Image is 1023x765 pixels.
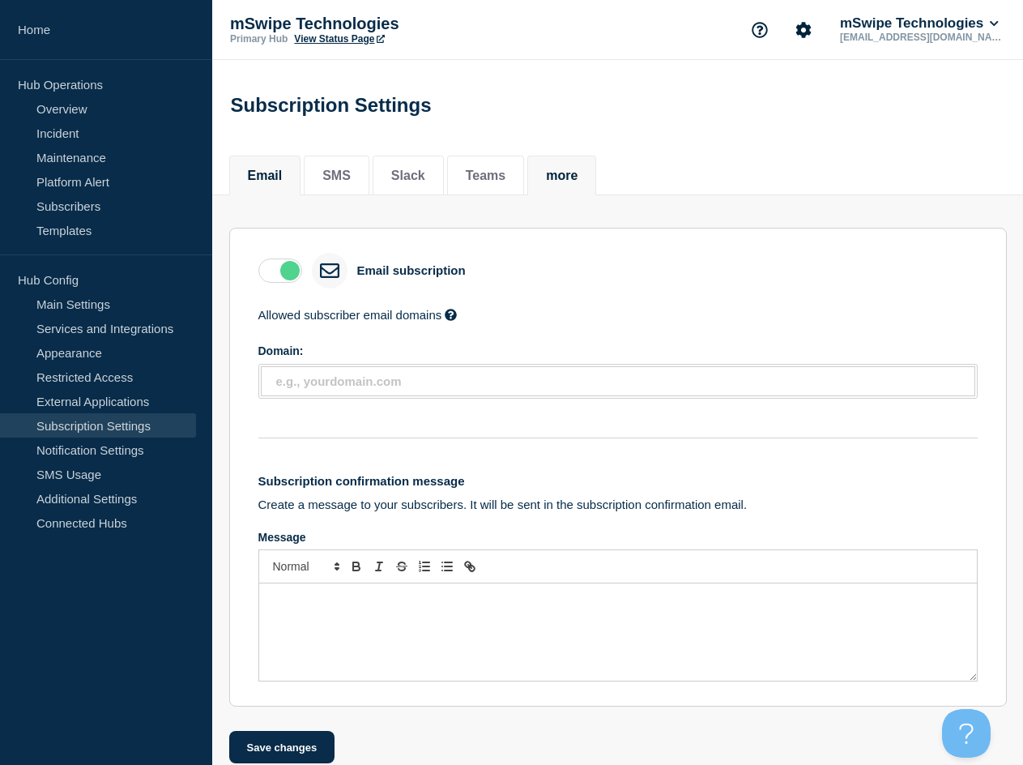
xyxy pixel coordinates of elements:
button: Toggle ordered list [413,557,436,576]
input: e.g., yourdomain.com [276,374,965,388]
button: Slack [391,169,425,183]
span: Font size [266,557,345,576]
button: Save changes [229,731,335,763]
button: more [546,169,578,183]
a: View Status Page [294,33,384,45]
button: Support [743,13,777,47]
button: Toggle bold text [345,557,368,576]
p: mSwipe Technologies [230,15,554,33]
div: Message [258,531,978,544]
span: Allowed subscriber email domains [258,308,442,322]
iframe: Help Scout Beacon - Open [942,709,991,758]
p: Primary Hub [230,33,288,45]
h3: Subscription confirmation message [258,474,978,488]
button: Account settings [786,13,821,47]
p: Domain: [258,344,978,357]
p: Create a message to your subscribers. It will be sent in the subscription confirmation email. [258,498,978,511]
button: Email [248,169,283,183]
h1: Subscription Settings [231,94,432,117]
button: SMS [322,169,351,183]
div: Message [259,583,977,681]
button: Toggle bulleted list [436,557,458,576]
button: Teams [466,169,506,183]
p: [EMAIL_ADDRESS][DOMAIN_NAME] [837,32,1005,43]
button: Toggle strikethrough text [390,557,413,576]
button: mSwipe Technologies [837,15,1002,32]
div: Email subscription [357,263,466,277]
button: Toggle italic text [368,557,390,576]
button: Toggle link [458,557,481,576]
